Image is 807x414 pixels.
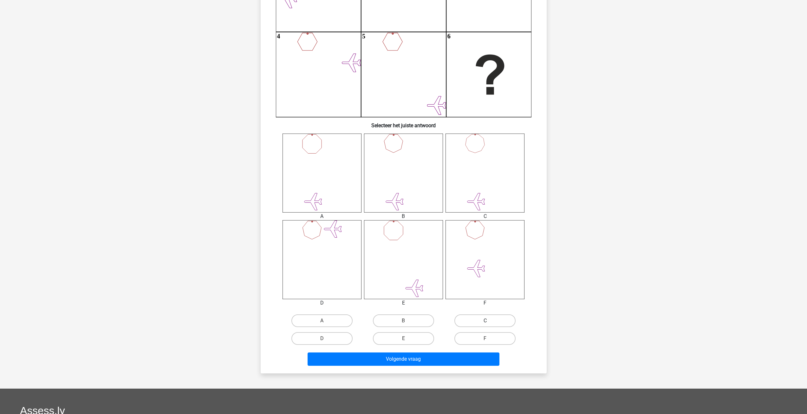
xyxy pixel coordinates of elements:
[278,213,366,220] div: A
[362,33,365,40] text: 5
[278,299,366,307] div: D
[447,33,450,40] text: 6
[291,332,353,345] label: D
[291,314,353,327] label: A
[441,213,529,220] div: C
[373,332,434,345] label: E
[271,117,537,128] h6: Selecteer het juiste antwoord
[454,314,516,327] label: C
[359,213,448,220] div: B
[277,33,280,40] text: 4
[308,352,499,366] button: Volgende vraag
[454,332,516,345] label: F
[359,299,448,307] div: E
[441,299,529,307] div: F
[373,314,434,327] label: B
